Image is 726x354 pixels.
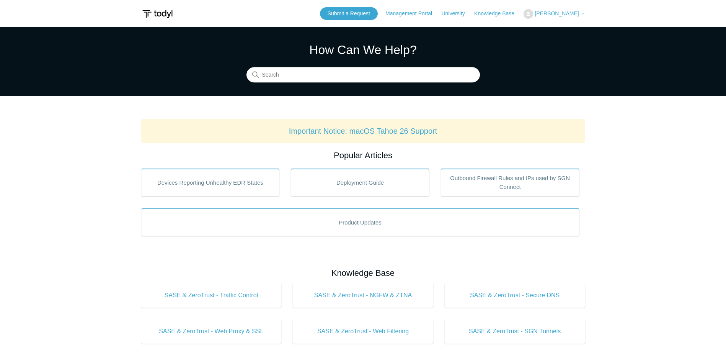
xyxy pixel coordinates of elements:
[441,169,579,196] a: Outbound Firewall Rules and IPs used by SGN Connect
[445,283,585,308] a: SASE & ZeroTrust - Secure DNS
[474,10,522,18] a: Knowledge Base
[246,67,480,83] input: Search
[304,327,422,336] span: SASE & ZeroTrust - Web Filtering
[441,10,472,18] a: University
[141,169,280,196] a: Devices Reporting Unhealthy EDR States
[289,127,437,135] a: Important Notice: macOS Tahoe 26 Support
[141,319,282,344] a: SASE & ZeroTrust - Web Proxy & SSL
[141,283,282,308] a: SASE & ZeroTrust - Traffic Control
[141,149,585,162] h2: Popular Articles
[445,319,585,344] a: SASE & ZeroTrust - SGN Tunnels
[320,7,378,20] a: Submit a Request
[246,41,480,59] h1: How Can We Help?
[456,327,574,336] span: SASE & ZeroTrust - SGN Tunnels
[291,169,429,196] a: Deployment Guide
[456,291,574,300] span: SASE & ZeroTrust - Secure DNS
[535,10,579,16] span: [PERSON_NAME]
[293,319,433,344] a: SASE & ZeroTrust - Web Filtering
[141,7,174,21] img: Todyl Support Center Help Center home page
[385,10,440,18] a: Management Portal
[141,267,585,279] h2: Knowledge Base
[304,291,422,300] span: SASE & ZeroTrust - NGFW & ZTNA
[293,283,433,308] a: SASE & ZeroTrust - NGFW & ZTNA
[153,291,270,300] span: SASE & ZeroTrust - Traffic Control
[141,208,579,236] a: Product Updates
[524,9,585,19] button: [PERSON_NAME]
[153,327,270,336] span: SASE & ZeroTrust - Web Proxy & SSL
